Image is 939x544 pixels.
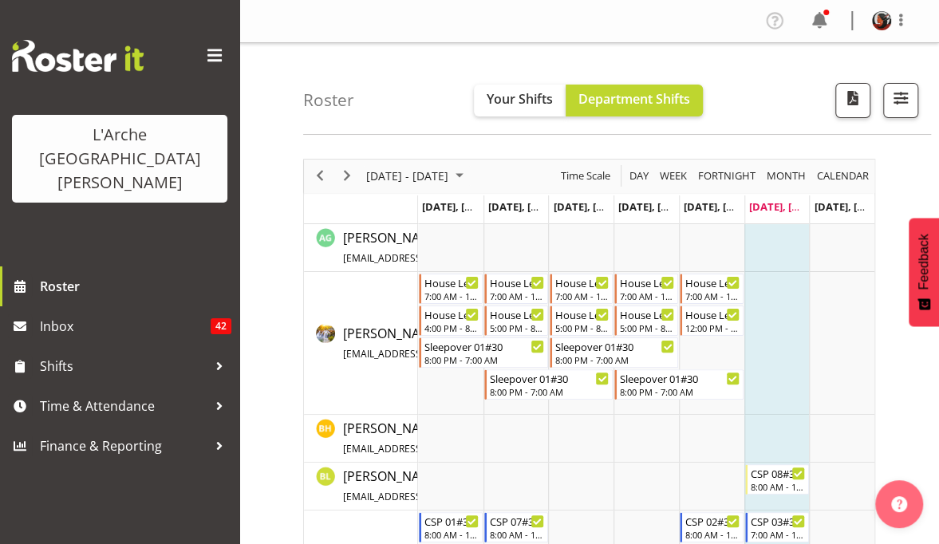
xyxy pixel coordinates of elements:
[490,370,610,386] div: Sleepover 01#30
[657,166,690,186] button: Timeline Week
[424,321,479,334] div: 4:00 PM - 8:00 PM
[696,166,759,186] button: Fortnight
[872,11,891,30] img: cherri-waata-vale45b4d6aa2776c258a6e23f06169d83f5.png
[310,166,331,186] button: Previous
[304,415,418,463] td: Ben Hammond resource
[343,467,566,504] span: [PERSON_NAME]
[419,306,483,336] div: Aizza Garduque"s event - House Leader 02#30 Begin From Monday, September 15, 2025 at 4:00:00 PM G...
[40,434,207,458] span: Finance & Reporting
[680,274,744,304] div: Aizza Garduque"s event - House Leader 05#30 Begin From Friday, September 19, 2025 at 7:00:00 AM G...
[696,166,757,186] span: Fortnight
[40,394,207,418] span: Time & Attendance
[555,338,675,354] div: Sleepover 01#30
[751,513,805,529] div: CSP 03#30
[745,464,809,495] div: Benny Liew"s event - CSP 08#30 Begin From Saturday, September 20, 2025 at 8:00:00 AM GMT+12:00 En...
[680,306,744,336] div: Aizza Garduque"s event - House Leader 06#30 Begin From Friday, September 19, 2025 at 12:00:00 PM ...
[751,528,805,541] div: 7:00 AM - 11:00 AM
[343,324,566,362] a: [PERSON_NAME][EMAIL_ADDRESS][DOMAIN_NAME]
[12,40,144,72] img: Rosterit website logo
[620,370,740,386] div: Sleepover 01#30
[550,337,679,368] div: Aizza Garduque"s event - Sleepover 01#30 Begin From Wednesday, September 17, 2025 at 8:00:00 PM G...
[627,166,652,186] button: Timeline Day
[424,353,544,366] div: 8:00 PM - 7:00 AM
[620,385,740,398] div: 8:00 PM - 7:00 AM
[40,274,231,298] span: Roster
[685,528,740,541] div: 8:00 AM - 12:00 PM
[303,91,354,109] h4: Roster
[419,337,548,368] div: Aizza Garduque"s event - Sleepover 01#30 Begin From Monday, September 15, 2025 at 8:00:00 PM GMT+...
[555,290,610,302] div: 7:00 AM - 12:00 PM
[814,199,886,214] span: [DATE], [DATE]
[745,512,809,542] div: Bibi Ali"s event - CSP 03#30 Begin From Saturday, September 20, 2025 at 7:00:00 AM GMT+12:00 Ends...
[419,512,483,542] div: Bibi Ali"s event - CSP 01#30 Begin From Monday, September 15, 2025 at 8:00:00 AM GMT+12:00 Ends A...
[490,513,544,529] div: CSP 07#30
[764,166,809,186] button: Timeline Month
[306,160,333,193] div: previous period
[343,467,566,505] a: [PERSON_NAME][EMAIL_ADDRESS][DOMAIN_NAME]
[835,83,870,118] button: Download a PDF of the roster according to the set date range.
[424,306,479,322] div: House Leader 02#30
[424,528,479,541] div: 8:00 AM - 11:30 AM
[474,85,566,116] button: Your Shifts
[765,166,807,186] span: Month
[364,166,471,186] button: September 2025
[361,160,473,193] div: September 15 - 21, 2025
[487,90,553,108] span: Your Shifts
[628,166,650,186] span: Day
[685,274,740,290] div: House Leader 05#30
[680,512,744,542] div: Bibi Ali"s event - CSP 02#30 Begin From Friday, September 19, 2025 at 8:00:00 AM GMT+12:00 Ends A...
[337,166,358,186] button: Next
[343,490,502,503] span: [EMAIL_ADDRESS][DOMAIN_NAME]
[555,353,675,366] div: 8:00 PM - 7:00 AM
[685,306,740,322] div: House Leader 06#30
[490,385,610,398] div: 8:00 PM - 7:00 AM
[490,528,544,541] div: 8:00 AM - 12:00 PM
[815,166,870,186] span: calendar
[614,274,678,304] div: Aizza Garduque"s event - House Leader 03#30 Begin From Thursday, September 18, 2025 at 7:00:00 AM...
[490,321,544,334] div: 5:00 PM - 8:00 PM
[484,306,548,336] div: Aizza Garduque"s event - House Leader 04#30 Begin From Tuesday, September 16, 2025 at 5:00:00 PM ...
[484,512,548,542] div: Bibi Ali"s event - CSP 07#30 Begin From Tuesday, September 16, 2025 at 8:00:00 AM GMT+12:00 Ends ...
[40,354,207,378] span: Shifts
[618,199,691,214] span: [DATE], [DATE]
[365,166,450,186] span: [DATE] - [DATE]
[685,513,740,529] div: CSP 02#30
[614,369,744,400] div: Aizza Garduque"s event - Sleepover 01#30 Begin From Thursday, September 18, 2025 at 8:00:00 PM GM...
[424,338,544,354] div: Sleepover 01#30
[28,123,211,195] div: L'Arche [GEOGRAPHIC_DATA][PERSON_NAME]
[685,290,740,302] div: 7:00 AM - 11:00 AM
[891,496,907,512] img: help-xxl-2.png
[566,85,703,116] button: Department Shifts
[424,513,479,529] div: CSP 01#30
[620,290,674,302] div: 7:00 AM - 12:00 PM
[304,463,418,510] td: Benny Liew resource
[614,306,678,336] div: Aizza Garduque"s event - House Leader 04#30 Begin From Thursday, September 18, 2025 at 5:00:00 PM...
[555,274,610,290] div: House Leader 03#30
[343,442,502,455] span: [EMAIL_ADDRESS][DOMAIN_NAME]
[550,274,614,304] div: Aizza Garduque"s event - House Leader 03#30 Begin From Wednesday, September 17, 2025 at 7:00:00 A...
[684,199,756,214] span: [DATE], [DATE]
[751,465,805,481] div: CSP 08#30
[424,274,479,290] div: House Leader 01#30
[578,90,690,108] span: Department Shifts
[917,234,931,290] span: Feedback
[304,224,418,272] td: Adrian Garduque resource
[559,166,612,186] span: Time Scale
[558,166,614,186] button: Time Scale
[488,199,561,214] span: [DATE], [DATE]
[620,306,674,322] div: House Leader 04#30
[424,290,479,302] div: 7:00 AM - 12:00 PM
[484,369,614,400] div: Aizza Garduque"s event - Sleepover 01#30 Begin From Tuesday, September 16, 2025 at 8:00:00 PM GMT...
[343,228,566,266] a: [PERSON_NAME][EMAIL_ADDRESS][DOMAIN_NAME]
[620,321,674,334] div: 5:00 PM - 8:00 PM
[620,274,674,290] div: House Leader 03#30
[484,274,548,304] div: Aizza Garduque"s event - House Leader 03#30 Begin From Tuesday, September 16, 2025 at 7:00:00 AM ...
[909,218,939,326] button: Feedback - Show survey
[343,420,566,456] span: [PERSON_NAME]
[553,199,625,214] span: [DATE], [DATE]
[685,321,740,334] div: 12:00 PM - 4:00 PM
[343,325,566,361] span: [PERSON_NAME]
[815,166,872,186] button: Month
[555,306,610,322] div: House Leader 04#30
[490,290,544,302] div: 7:00 AM - 12:00 PM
